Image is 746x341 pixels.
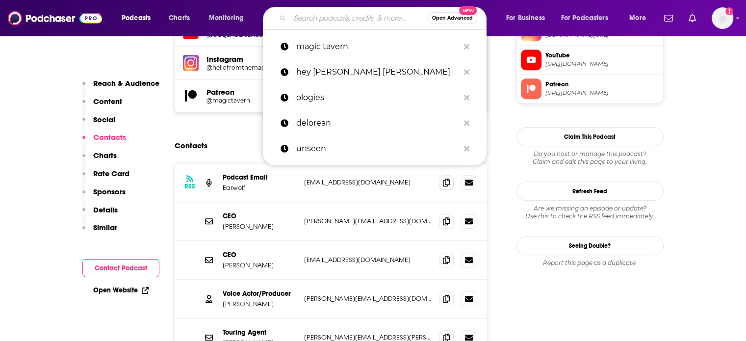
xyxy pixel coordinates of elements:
p: Earwolf [223,184,296,192]
p: Charts [93,151,117,160]
a: hey [PERSON_NAME] [PERSON_NAME] [263,59,487,85]
a: Charts [162,10,196,26]
button: Reach & Audience [82,79,159,97]
button: Similar [82,223,117,241]
img: Podchaser - Follow, Share and Rate Podcasts [8,9,102,27]
img: iconImage [183,55,199,71]
a: Seeing Double? [516,236,664,255]
img: User Profile [712,7,733,29]
p: [PERSON_NAME] [223,300,296,308]
button: Details [82,205,118,223]
button: open menu [622,10,658,26]
p: unseen [296,136,459,161]
p: CEO [223,212,296,220]
p: Voice Actor/Producer [223,289,296,298]
p: CEO [223,251,296,259]
svg: Add a profile image [725,7,733,15]
button: Contact Podcast [82,259,159,277]
span: Monitoring [209,11,244,25]
p: Details [93,205,118,214]
button: open menu [115,10,163,26]
p: Similar [93,223,117,232]
p: [PERSON_NAME] [223,222,296,231]
p: Touring Agent [223,328,296,337]
p: [PERSON_NAME] [223,261,296,269]
h3: RSS [184,183,195,190]
span: New [459,6,477,15]
button: Charts [82,151,117,169]
p: Reach & Audience [93,79,159,88]
a: magic tavern [263,34,487,59]
div: Are we missing an episode or update? Use this to check the RSS feed immediately. [516,205,664,220]
p: Social [93,115,115,124]
p: [PERSON_NAME][EMAIL_ADDRESS][DOMAIN_NAME] [304,294,432,303]
span: Podcasts [122,11,151,25]
button: Sponsors [82,187,126,205]
a: Show notifications dropdown [685,10,700,26]
p: ologies [296,85,459,110]
a: delorean [263,110,487,136]
h2: Contacts [175,136,207,155]
a: @hellofromthemagictavern [206,64,287,71]
span: For Business [506,11,545,25]
button: Contacts [82,132,126,151]
button: open menu [555,10,622,26]
button: Show profile menu [712,7,733,29]
button: open menu [499,10,557,26]
div: Claim and edit this page to your liking. [516,150,664,166]
p: Content [93,97,122,106]
a: unseen [263,136,487,161]
span: https://www.patreon.com/magictavern [545,89,659,97]
input: Search podcasts, credits, & more... [290,10,428,26]
div: Report this page as a duplicate. [516,259,664,267]
p: hey riddle riddle [296,59,459,85]
span: Do you host or manage this podcast? [516,150,664,158]
button: Social [82,115,115,133]
p: Podcast Email [223,173,296,182]
p: [PERSON_NAME][EMAIL_ADDRESS][DOMAIN_NAME] [304,217,432,225]
p: Rate Card [93,169,129,178]
button: Open AdvancedNew [428,12,477,24]
a: Patreon[URL][DOMAIN_NAME] [521,79,659,99]
p: delorean [296,110,459,136]
span: Charts [169,11,190,25]
span: Patreon [545,80,659,89]
p: [EMAIL_ADDRESS][DOMAIN_NAME] [304,256,432,264]
p: Sponsors [93,187,126,196]
p: Contacts [93,132,126,142]
span: Open Advanced [432,16,473,21]
a: ologies [263,85,487,110]
span: https://www.youtube.com/channel/UCQanODuzKd69WBJmd_6m9Jw [545,60,659,68]
div: Search podcasts, credits, & more... [272,7,496,29]
a: Show notifications dropdown [660,10,677,26]
span: Logged in as NickG [712,7,733,29]
a: @magictavern [206,97,287,104]
button: Content [82,97,122,115]
button: Rate Card [82,169,129,187]
h5: Patreon [206,87,287,97]
a: YouTube[URL][DOMAIN_NAME] [521,50,659,70]
span: More [629,11,646,25]
span: For Podcasters [561,11,608,25]
a: Open Website [93,286,149,294]
p: magic tavern [296,34,459,59]
p: [EMAIL_ADDRESS][DOMAIN_NAME] [304,178,432,186]
button: open menu [202,10,257,26]
h5: Instagram [206,54,287,64]
button: Refresh Feed [516,182,664,201]
button: Claim This Podcast [516,127,664,146]
span: YouTube [545,51,659,60]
